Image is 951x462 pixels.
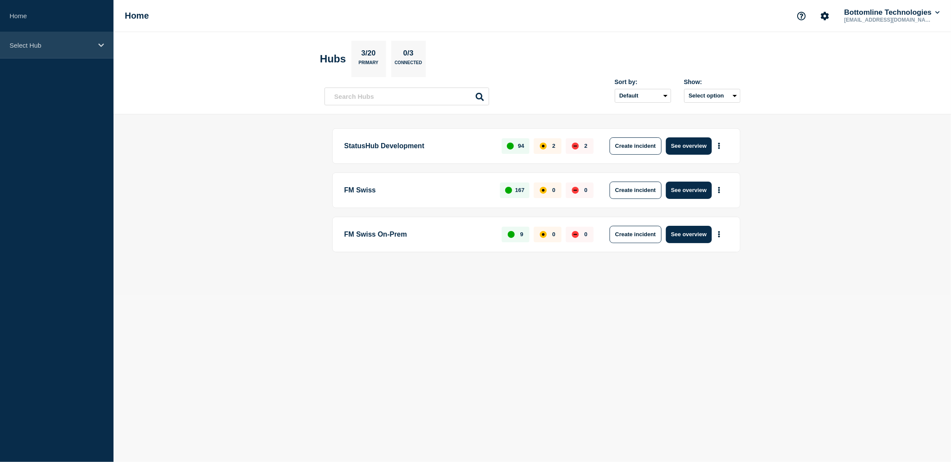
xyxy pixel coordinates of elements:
p: 2 [552,143,555,149]
p: [EMAIL_ADDRESS][DOMAIN_NAME] [843,17,933,23]
button: More actions [714,138,725,154]
p: 9 [520,231,523,238]
p: 0 [584,231,587,238]
p: FM Swiss [344,182,490,199]
button: See overview [666,137,712,155]
button: Create incident [610,226,662,243]
p: 0 [584,187,587,193]
div: down [572,143,579,150]
button: Create incident [610,137,662,155]
div: up [508,231,515,238]
p: 167 [515,187,525,193]
p: Primary [359,60,379,69]
div: affected [540,143,547,150]
input: Search Hubs [325,88,489,105]
div: up [505,187,512,194]
button: Select option [684,89,740,103]
button: More actions [714,226,725,242]
div: affected [540,231,547,238]
p: FM Swiss On-Prem [344,226,492,243]
p: Select Hub [10,42,93,49]
div: up [507,143,514,150]
h1: Home [125,11,149,21]
p: 0 [552,187,555,193]
div: Sort by: [615,78,671,85]
p: 0 [552,231,555,238]
div: Show: [684,78,740,85]
div: down [572,187,579,194]
button: Bottomline Technologies [843,8,941,17]
button: Create incident [610,182,662,199]
p: Connected [395,60,422,69]
p: 0/3 [400,49,417,60]
p: 94 [518,143,524,149]
button: See overview [666,182,712,199]
button: More actions [714,182,725,198]
button: See overview [666,226,712,243]
h2: Hubs [320,53,346,65]
div: down [572,231,579,238]
p: 3/20 [358,49,379,60]
button: Support [792,7,811,25]
p: 2 [584,143,587,149]
select: Sort by [615,89,671,103]
button: Account settings [816,7,834,25]
p: StatusHub Development [344,137,492,155]
div: affected [540,187,547,194]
